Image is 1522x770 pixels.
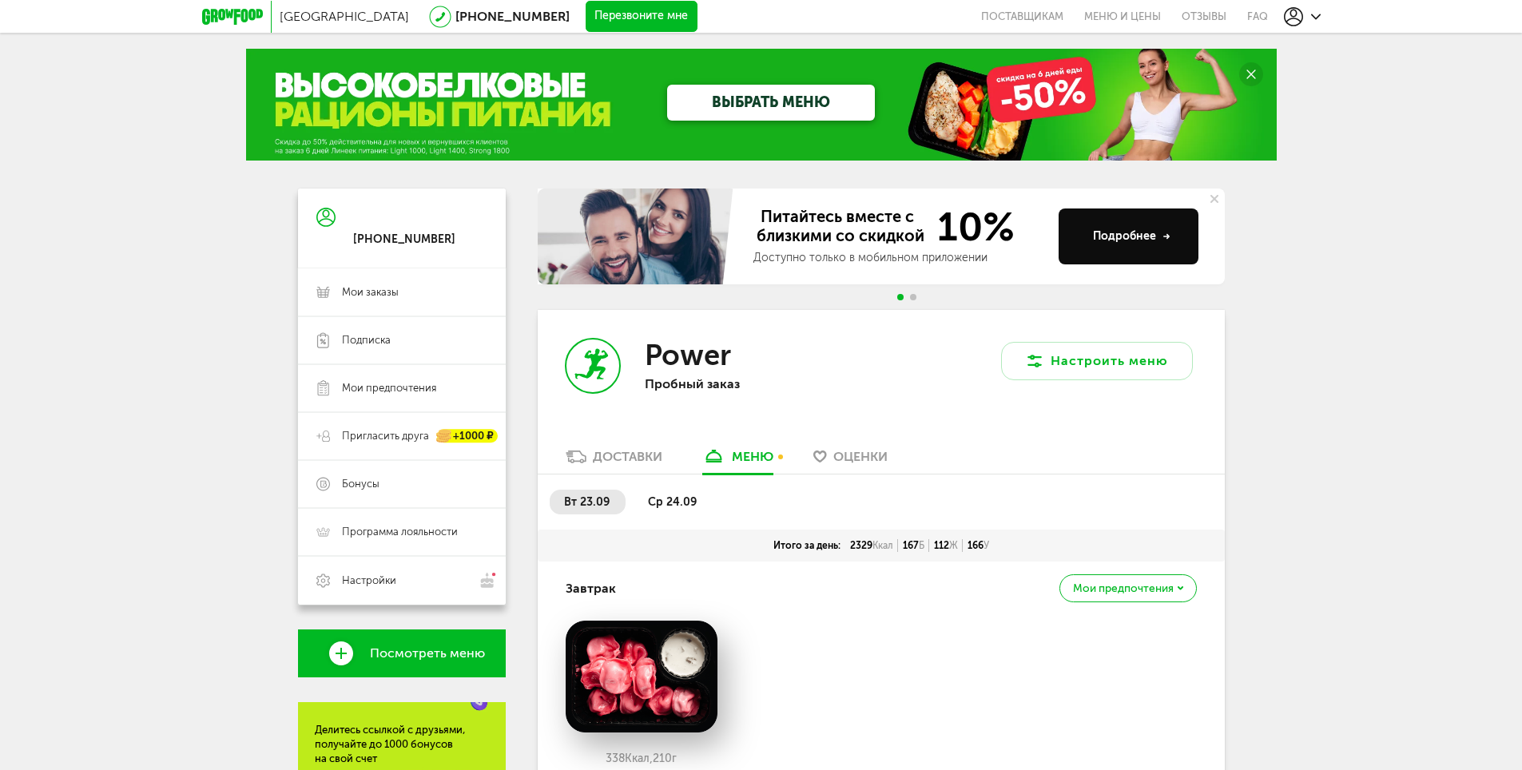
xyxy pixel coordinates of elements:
[342,574,396,588] span: Настройки
[298,629,506,677] a: Посмотреть меню
[1093,228,1170,244] div: Подробнее
[298,556,506,605] a: Настройки
[929,539,963,552] div: 112
[566,574,616,604] h4: Завтрак
[586,1,697,33] button: Перезвоните мне
[625,752,653,765] span: Ккал,
[645,338,731,372] h3: Power
[558,448,670,474] a: Доставки
[898,539,929,552] div: 167
[769,539,845,552] div: Итого за день:
[566,621,717,732] img: big_tsROXB5P9kwqKV4s.png
[298,412,506,460] a: Пригласить друга +1000 ₽
[455,9,570,24] a: [PHONE_NUMBER]
[370,646,485,661] span: Посмотреть меню
[315,723,489,766] div: Делитесь ссылкой с друзьями, получайте до 1000 бонусов на свой счет
[298,508,506,556] a: Программа лояльности
[919,540,924,551] span: Б
[342,333,391,347] span: Подписка
[963,539,994,552] div: 166
[753,250,1046,266] div: Доступно только в мобильном приложении
[872,540,893,551] span: Ккал
[805,448,896,474] a: Оценки
[298,364,506,412] a: Мои предпочтения
[564,495,610,509] span: вт 23.09
[566,752,717,765] div: 338 210
[280,9,409,24] span: [GEOGRAPHIC_DATA]
[298,268,506,316] a: Мои заказы
[910,294,916,300] span: Go to slide 2
[732,449,773,464] div: меню
[342,429,429,443] span: Пригласить друга
[984,540,989,551] span: У
[593,449,662,464] div: Доставки
[648,495,697,509] span: ср 24.09
[342,477,380,491] span: Бонусы
[298,460,506,508] a: Бонусы
[437,430,498,443] div: +1000 ₽
[342,285,399,300] span: Мои заказы
[538,189,737,284] img: family-banner.579af9d.jpg
[1073,583,1174,594] span: Мои предпочтения
[672,752,677,765] span: г
[342,525,458,539] span: Программа лояльности
[645,376,852,391] p: Пробный заказ
[342,381,436,395] span: Мои предпочтения
[833,449,888,464] span: Оценки
[928,207,1015,247] span: 10%
[949,540,958,551] span: Ж
[667,85,875,121] a: ВЫБРАТЬ МЕНЮ
[1001,342,1193,380] button: Настроить меню
[353,232,455,247] div: [PHONE_NUMBER]
[1059,208,1198,264] button: Подробнее
[753,207,928,247] span: Питайтесь вместе с близкими со скидкой
[845,539,898,552] div: 2329
[694,448,781,474] a: меню
[298,316,506,364] a: Подписка
[897,294,904,300] span: Go to slide 1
